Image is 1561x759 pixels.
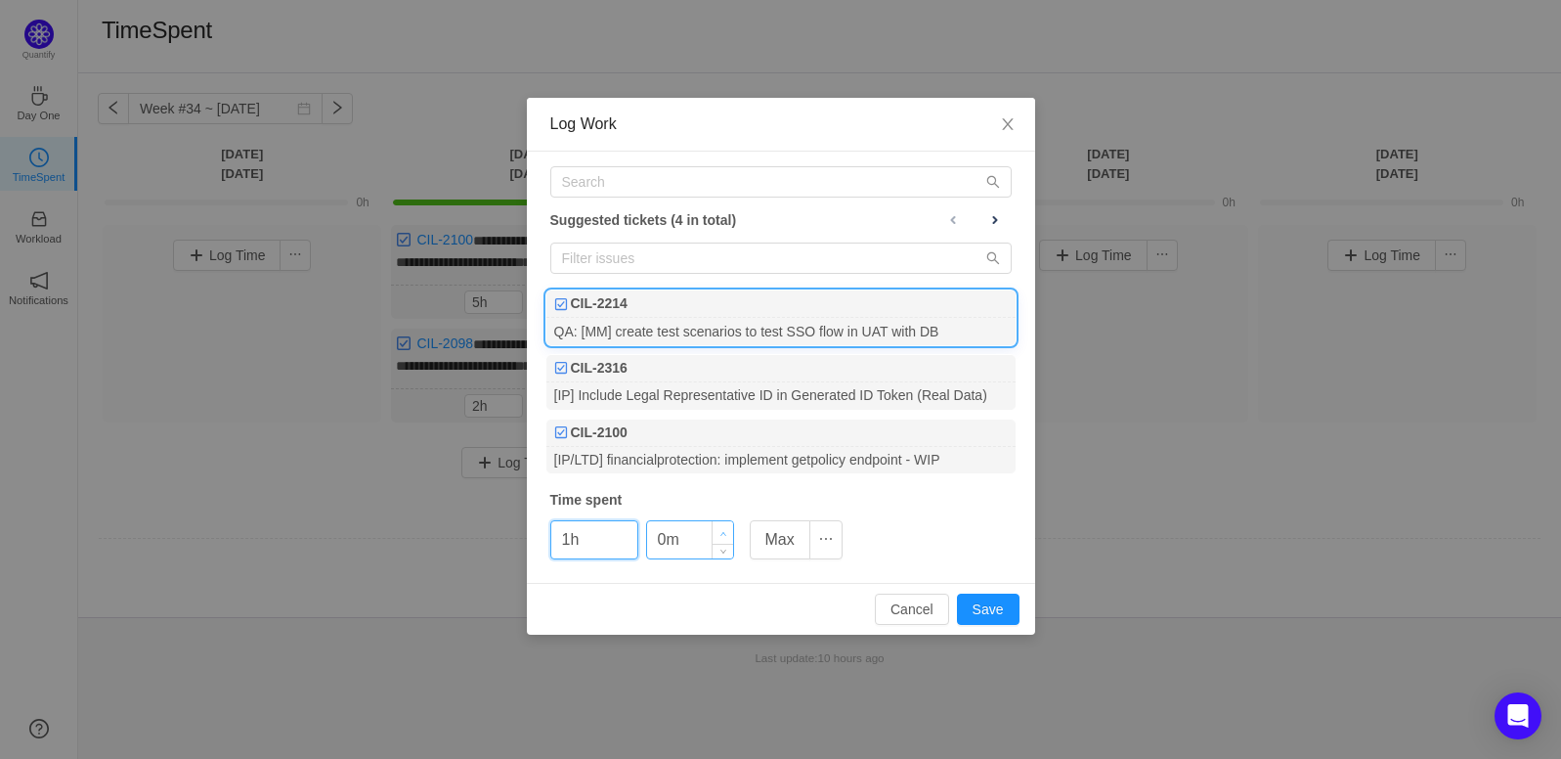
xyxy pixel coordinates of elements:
div: Open Intercom Messenger [1495,692,1541,739]
div: QA: [MM] create test scenarios to test SSO flow in UAT with DB [546,318,1016,344]
img: Task [554,361,568,375]
span: Decrease Value [713,544,733,558]
i: icon: up [719,530,726,537]
img: Task [554,425,568,439]
div: [IP] Include Legal Representative ID in Generated ID Token (Real Data) [546,382,1016,409]
b: CIL-2316 [571,358,628,379]
div: Log Work [550,113,1012,135]
i: icon: search [986,175,1000,189]
b: CIL-2100 [571,423,628,443]
i: icon: down [719,549,726,556]
span: Increase Value [713,521,733,544]
button: icon: ellipsis [809,520,843,559]
button: Save [957,594,1019,625]
i: icon: search [986,251,1000,265]
button: Cancel [875,594,949,625]
div: Time spent [550,490,1012,511]
input: Filter issues [550,243,1012,274]
input: Search [550,166,1012,198]
b: CIL-2214 [571,293,628,314]
i: icon: close [1000,116,1016,132]
button: Max [750,520,810,559]
img: Task [554,297,568,311]
button: Close [980,98,1035,153]
div: Suggested tickets (4 in total) [550,207,1012,233]
div: [IP/LTD] financialprotection: implement getpolicy endpoint - WIP [546,447,1016,473]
